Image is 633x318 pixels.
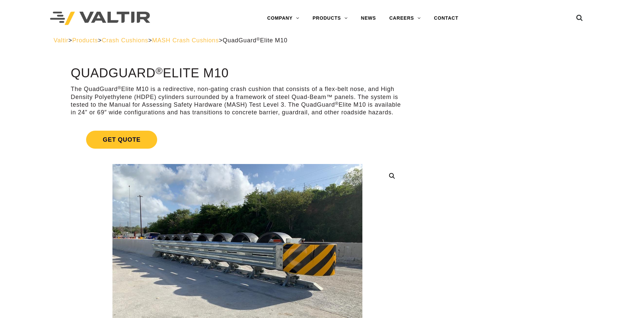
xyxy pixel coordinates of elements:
sup: ® [335,101,339,106]
a: Valtir [54,37,68,44]
a: MASH Crash Cushions [152,37,219,44]
sup: ® [257,37,260,42]
div: > > > > [54,37,580,44]
a: Get Quote [71,123,404,157]
span: QuadGuard Elite M10 [223,37,287,44]
h1: QuadGuard Elite M10 [71,66,404,80]
sup: ® [118,85,121,90]
a: CONTACT [427,12,465,25]
a: COMPANY [261,12,306,25]
a: NEWS [354,12,383,25]
a: Crash Cushions [102,37,148,44]
sup: ® [155,65,163,76]
img: Valtir [50,12,150,25]
p: The QuadGuard Elite M10 is a redirective, non-gating crash cushion that consists of a flex-belt n... [71,85,404,117]
a: Products [72,37,98,44]
a: CAREERS [383,12,427,25]
a: PRODUCTS [306,12,354,25]
span: Get Quote [86,131,157,149]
